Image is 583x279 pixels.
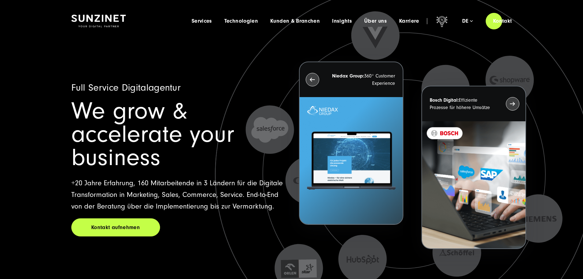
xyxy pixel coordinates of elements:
[399,18,419,24] a: Karriere
[330,72,395,87] p: 360° Customer Experience
[364,18,387,24] a: Über uns
[430,97,459,103] strong: Bosch Digital:
[71,82,181,93] span: Full Service Digitalagentur
[192,18,212,24] a: Services
[332,73,364,79] strong: Niedax Group:
[430,96,495,111] p: Effiziente Prozesse für höhere Umsätze
[332,18,352,24] a: Insights
[421,86,526,249] button: Bosch Digital:Effiziente Prozesse für höhere Umsätze BOSCH - Kundeprojekt - Digital Transformatio...
[422,121,525,248] img: BOSCH - Kundeprojekt - Digital Transformation Agentur SUNZINET
[71,218,160,236] a: Kontakt aufnehmen
[486,12,519,30] a: Kontakt
[299,62,403,225] button: Niedax Group:360° Customer Experience Letztes Projekt von Niedax. Ein Laptop auf dem die Niedax W...
[462,18,473,24] div: de
[71,15,126,28] img: SUNZINET Full Service Digital Agentur
[300,97,403,224] img: Letztes Projekt von Niedax. Ein Laptop auf dem die Niedax Website geöffnet ist, auf blauem Hinter...
[270,18,320,24] a: Kunden & Branchen
[71,177,284,212] p: +20 Jahre Erfahrung, 160 Mitarbeitende in 3 Ländern für die Digitale Transformation in Marketing,...
[224,18,258,24] a: Technologien
[71,100,284,169] h1: We grow & accelerate your business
